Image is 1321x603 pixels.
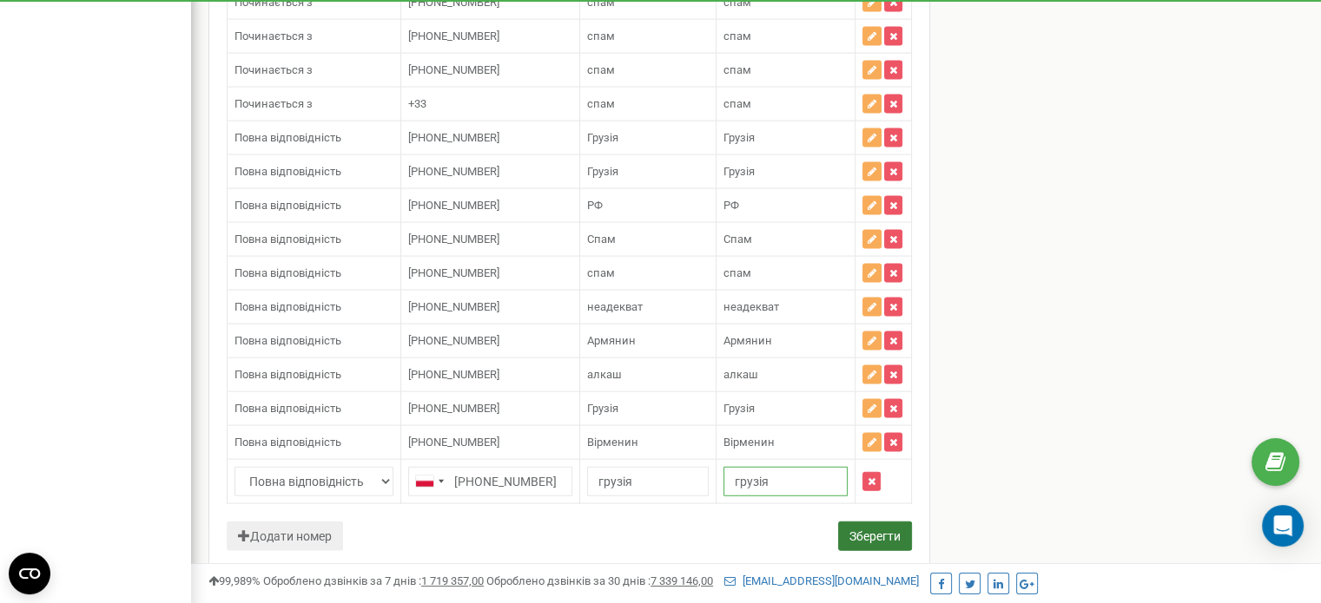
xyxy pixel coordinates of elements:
span: спам [587,266,615,279]
span: алкаш [587,368,622,381]
span: Починається з [234,97,313,110]
span: спам [587,97,615,110]
span: Повна відповідність [234,131,341,144]
span: Вірменин [587,436,638,449]
span: спам [587,29,615,43]
span: 99,989% [208,574,261,587]
span: [PHONE_NUMBER] [408,131,499,144]
input: 512 345 678 [408,467,572,496]
span: [PHONE_NUMBER] [408,334,499,347]
span: спам [723,97,751,110]
span: спам [723,29,751,43]
button: Видалити [862,472,881,491]
button: Зберегти [838,521,912,551]
span: Оброблено дзвінків за 7 днів : [263,574,484,587]
button: Додати номер [227,521,343,551]
span: [PHONE_NUMBER] [408,266,499,279]
span: алкаш [723,368,758,381]
span: неадекват [587,300,643,313]
span: [PHONE_NUMBER] [408,165,499,178]
span: Повна відповідність [234,165,341,178]
span: Грузія [587,165,618,178]
span: Грузія [723,165,755,178]
span: Грузія [723,131,755,144]
span: Починається з [234,63,313,76]
span: спам [587,63,615,76]
span: Армянин [723,334,772,347]
span: спам [723,63,751,76]
span: [PHONE_NUMBER] [408,233,499,246]
span: [PHONE_NUMBER] [408,402,499,415]
span: Грузія [587,402,618,415]
span: Оброблено дзвінків за 30 днів : [486,574,713,587]
span: Грузія [723,402,755,415]
span: Повна відповідність [234,300,341,313]
u: 7 339 146,00 [651,574,713,587]
span: Повна відповідність [234,334,341,347]
span: Повна відповідність [234,266,341,279]
div: Telephone country code [409,468,449,495]
span: [PHONE_NUMBER] [408,63,499,76]
span: [PHONE_NUMBER] [408,436,499,449]
span: [PHONE_NUMBER] [408,368,499,381]
u: 1 719 357,00 [421,574,484,587]
span: РФ [587,199,603,212]
span: +33 [408,97,426,110]
span: [PHONE_NUMBER] [408,29,499,43]
span: Повна відповідність [234,402,341,415]
div: Open Intercom Messenger [1262,505,1304,547]
span: [PHONE_NUMBER] [408,199,499,212]
span: Грузія [587,131,618,144]
span: Спам [587,233,616,246]
span: Повна відповідність [234,436,341,449]
span: РФ [723,199,739,212]
span: Починається з [234,29,313,43]
span: спам [723,266,751,279]
span: Армянин [587,334,636,347]
span: Спам [723,233,752,246]
span: Повна відповідність [234,199,341,212]
a: [EMAIL_ADDRESS][DOMAIN_NAME] [724,574,919,587]
button: Open CMP widget [9,553,50,594]
span: Вірменин [723,436,775,449]
span: неадекват [723,300,779,313]
span: Повна відповідність [234,368,341,381]
span: Повна відповідність [234,233,341,246]
span: [PHONE_NUMBER] [408,300,499,313]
